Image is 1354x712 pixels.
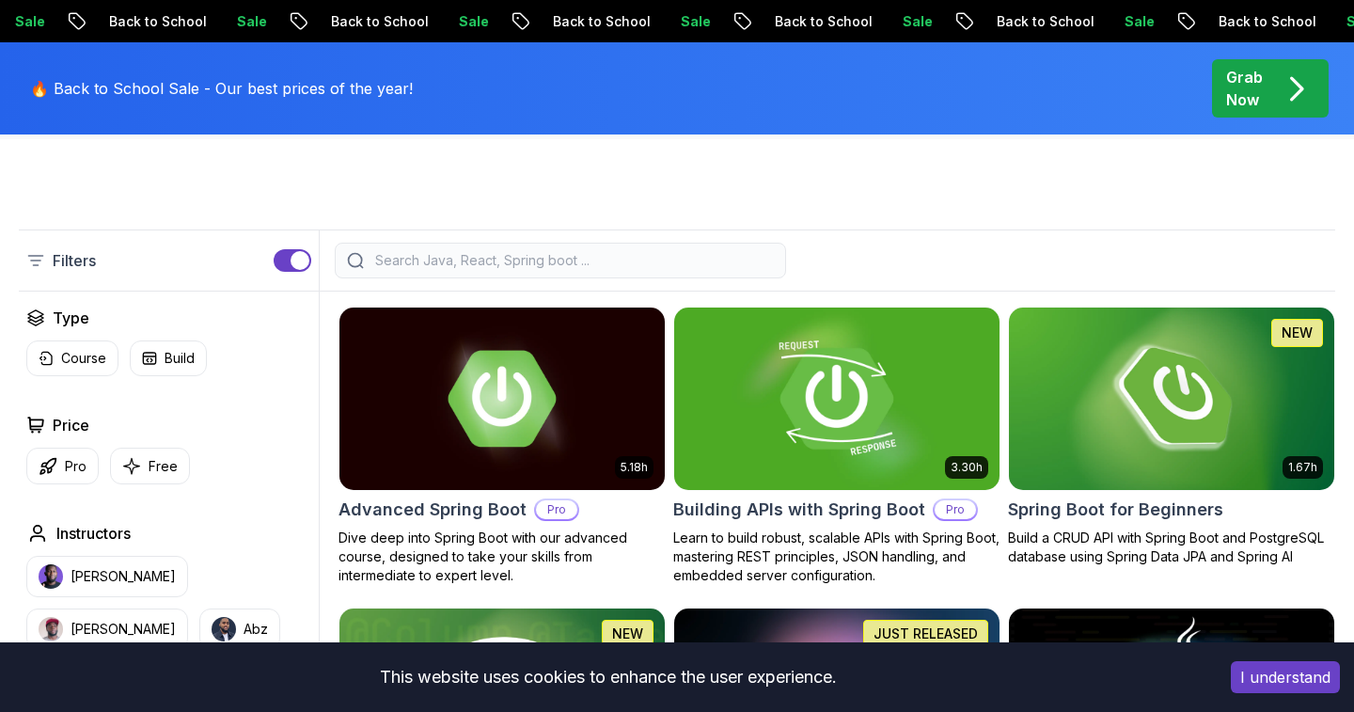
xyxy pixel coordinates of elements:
[951,460,983,475] p: 3.30h
[110,448,190,484] button: Free
[130,340,207,376] button: Build
[1288,460,1317,475] p: 1.67h
[742,12,870,31] p: Back to School
[1231,661,1340,693] button: Accept cookies
[1092,12,1152,31] p: Sale
[673,529,1000,585] p: Learn to build robust, scalable APIs with Spring Boot, mastering REST principles, JSON handling, ...
[26,448,99,484] button: Pro
[39,564,63,589] img: instructor img
[65,457,87,476] p: Pro
[149,457,178,476] p: Free
[621,460,648,475] p: 5.18h
[338,307,666,585] a: Advanced Spring Boot card5.18hAdvanced Spring BootProDive deep into Spring Boot with our advanced...
[71,620,176,639] p: [PERSON_NAME]
[26,340,118,376] button: Course
[199,609,280,650] button: instructor imgAbz
[1009,308,1334,490] img: Spring Boot for Beginners card
[204,12,264,31] p: Sale
[870,12,930,31] p: Sale
[666,303,1007,494] img: Building APIs with Spring Boot card
[1008,529,1335,566] p: Build a CRUD API with Spring Boot and PostgreSQL database using Spring Data JPA and Spring AI
[1186,12,1314,31] p: Back to School
[338,497,527,523] h2: Advanced Spring Boot
[426,12,486,31] p: Sale
[1226,66,1263,111] p: Grab Now
[244,620,268,639] p: Abz
[964,12,1092,31] p: Back to School
[298,12,426,31] p: Back to School
[53,249,96,272] p: Filters
[874,625,978,643] p: JUST RELEASED
[26,556,188,597] button: instructor img[PERSON_NAME]
[338,529,666,585] p: Dive deep into Spring Boot with our advanced course, designed to take your skills from intermedia...
[1008,497,1223,523] h2: Spring Boot for Beginners
[935,500,976,519] p: Pro
[1008,307,1335,566] a: Spring Boot for Beginners card1.67hNEWSpring Boot for BeginnersBuild a CRUD API with Spring Boot ...
[520,12,648,31] p: Back to School
[673,497,925,523] h2: Building APIs with Spring Boot
[53,307,89,329] h2: Type
[612,625,643,643] p: NEW
[30,77,413,100] p: 🔥 Back to School Sale - Our best prices of the year!
[673,307,1000,585] a: Building APIs with Spring Boot card3.30hBuilding APIs with Spring BootProLearn to build robust, s...
[339,308,665,490] img: Advanced Spring Boot card
[648,12,708,31] p: Sale
[1282,324,1313,342] p: NEW
[26,609,188,650] button: instructor img[PERSON_NAME]
[61,349,106,368] p: Course
[76,12,204,31] p: Back to School
[39,617,63,641] img: instructor img
[56,522,131,545] h2: Instructors
[371,251,774,270] input: Search Java, React, Spring boot ...
[14,657,1203,698] div: This website uses cookies to enhance the user experience.
[53,414,89,436] h2: Price
[212,617,236,641] img: instructor img
[536,500,577,519] p: Pro
[71,567,176,586] p: [PERSON_NAME]
[165,349,195,368] p: Build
